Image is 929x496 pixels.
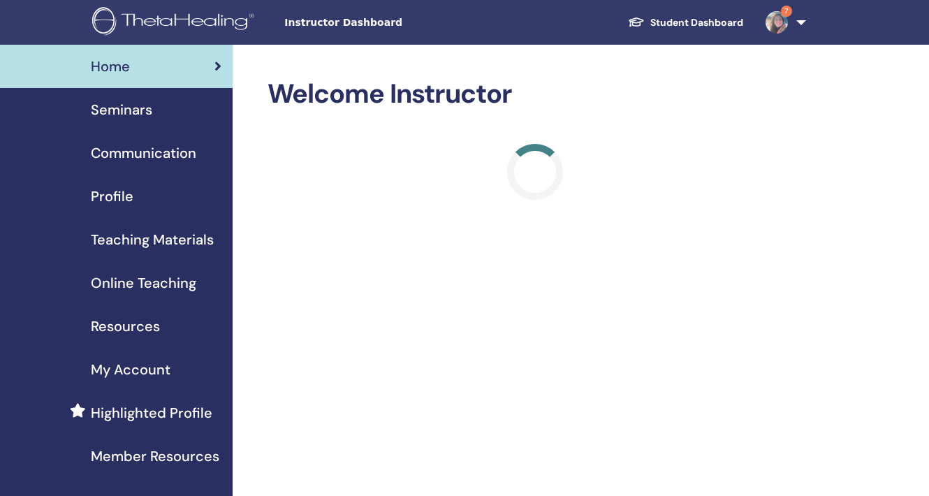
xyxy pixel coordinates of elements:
span: Member Resources [91,446,219,467]
span: My Account [91,359,170,380]
span: Resources [91,316,160,337]
img: logo.png [92,7,259,38]
span: Home [91,56,130,77]
span: Profile [91,186,133,207]
span: Communication [91,143,196,163]
img: default.jpg [766,11,788,34]
span: Teaching Materials [91,229,214,250]
span: 7 [781,6,792,17]
span: Seminars [91,99,152,120]
h2: Welcome Instructor [268,78,804,110]
span: Highlighted Profile [91,402,212,423]
img: graduation-cap-white.svg [628,16,645,28]
span: Instructor Dashboard [284,15,494,30]
a: Student Dashboard [617,10,754,36]
span: Online Teaching [91,272,196,293]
